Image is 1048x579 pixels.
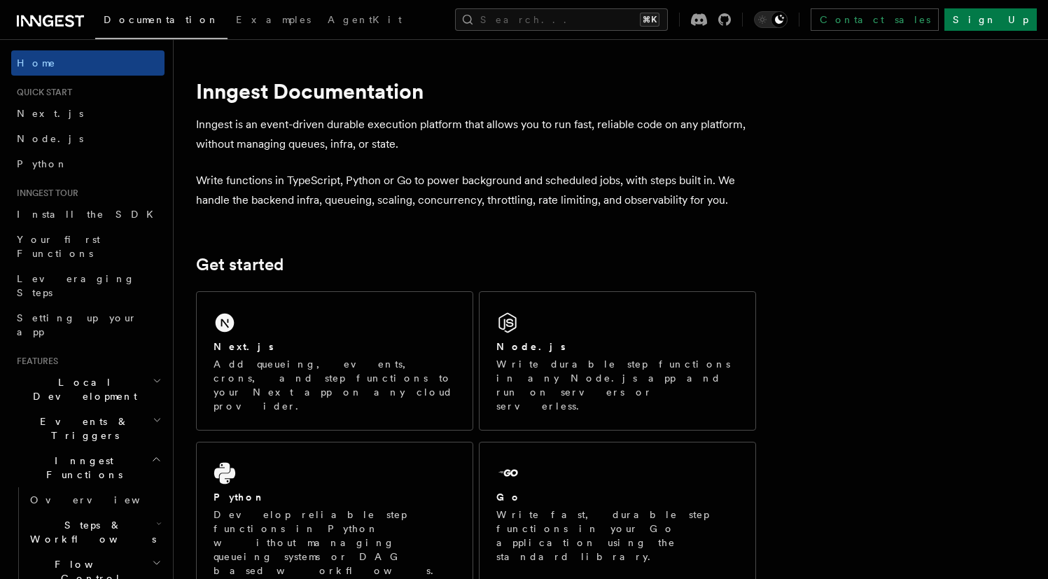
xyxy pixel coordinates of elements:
span: Install the SDK [17,209,162,220]
span: Local Development [11,375,153,403]
a: Install the SDK [11,202,165,227]
p: Add queueing, events, crons, and step functions to your Next app on any cloud provider. [214,357,456,413]
span: Quick start [11,87,72,98]
a: Node.jsWrite durable step functions in any Node.js app and run on servers or serverless. [479,291,756,431]
a: Your first Functions [11,227,165,266]
a: Overview [25,487,165,512]
p: Inngest is an event-driven durable execution platform that allows you to run fast, reliable code ... [196,115,756,154]
button: Search...⌘K [455,8,668,31]
span: Features [11,356,58,367]
span: Setting up your app [17,312,137,337]
span: AgentKit [328,14,402,25]
a: Home [11,50,165,76]
button: Local Development [11,370,165,409]
h1: Inngest Documentation [196,78,756,104]
span: Your first Functions [17,234,100,259]
p: Write durable step functions in any Node.js app and run on servers or serverless. [496,357,739,413]
span: Documentation [104,14,219,25]
h2: Node.js [496,340,566,354]
a: Examples [228,4,319,38]
span: Node.js [17,133,83,144]
button: Inngest Functions [11,448,165,487]
a: Get started [196,255,284,274]
p: Write functions in TypeScript, Python or Go to power background and scheduled jobs, with steps bu... [196,171,756,210]
span: Inngest Functions [11,454,151,482]
a: Next.jsAdd queueing, events, crons, and step functions to your Next app on any cloud provider. [196,291,473,431]
a: Python [11,151,165,176]
a: Contact sales [811,8,939,31]
span: Home [17,56,56,70]
a: Setting up your app [11,305,165,344]
a: Documentation [95,4,228,39]
span: Inngest tour [11,188,78,199]
p: Develop reliable step functions in Python without managing queueing systems or DAG based workflows. [214,508,456,578]
h2: Go [496,490,522,504]
a: Next.js [11,101,165,126]
span: Steps & Workflows [25,518,156,546]
kbd: ⌘K [640,13,659,27]
button: Events & Triggers [11,409,165,448]
span: Events & Triggers [11,414,153,442]
a: AgentKit [319,4,410,38]
button: Toggle dark mode [754,11,788,28]
a: Node.js [11,126,165,151]
span: Examples [236,14,311,25]
a: Sign Up [944,8,1037,31]
h2: Python [214,490,265,504]
span: Python [17,158,68,169]
p: Write fast, durable step functions in your Go application using the standard library. [496,508,739,564]
span: Next.js [17,108,83,119]
span: Overview [30,494,174,505]
h2: Next.js [214,340,274,354]
a: Leveraging Steps [11,266,165,305]
span: Leveraging Steps [17,273,135,298]
button: Steps & Workflows [25,512,165,552]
